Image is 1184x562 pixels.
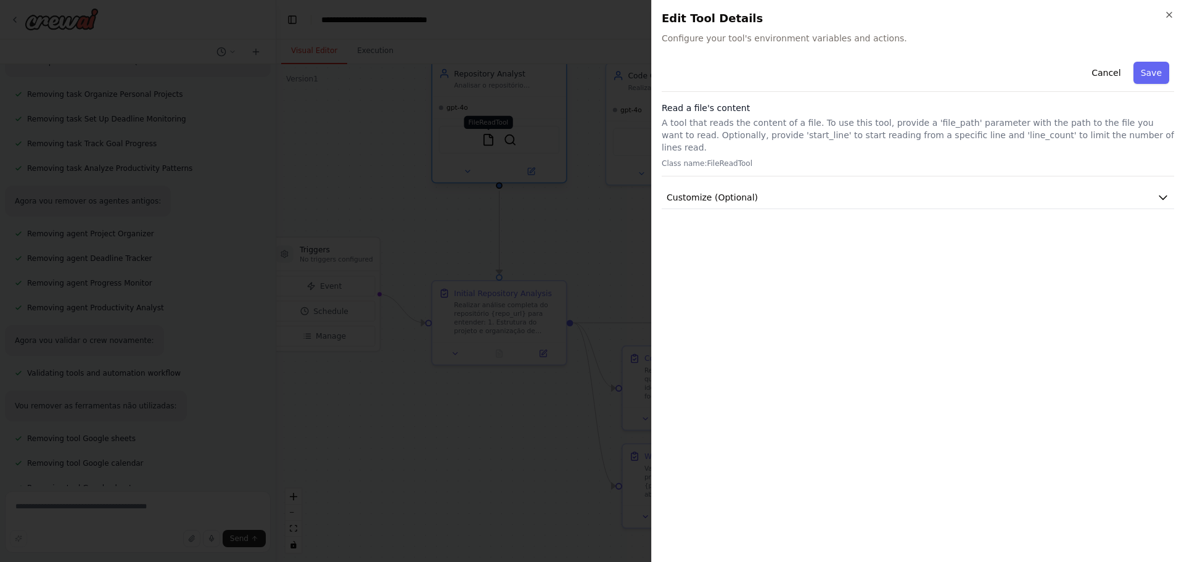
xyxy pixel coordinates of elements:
[662,32,1174,44] span: Configure your tool's environment variables and actions.
[662,102,1174,114] h3: Read a file's content
[1133,62,1169,84] button: Save
[662,159,1174,168] p: Class name: FileReadTool
[662,186,1174,209] button: Customize (Optional)
[667,191,758,204] span: Customize (Optional)
[662,117,1174,154] p: A tool that reads the content of a file. To use this tool, provide a 'file_path' parameter with t...
[662,10,1174,27] h2: Edit Tool Details
[1084,62,1128,84] button: Cancel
